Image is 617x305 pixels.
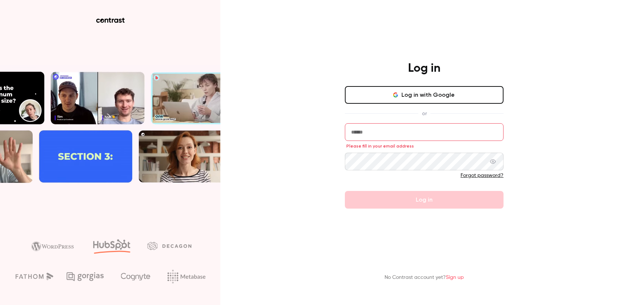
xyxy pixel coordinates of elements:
span: or [418,110,430,117]
p: No Contrast account yet? [385,274,464,281]
button: Log in with Google [345,86,504,104]
a: Forgot password? [461,173,504,178]
a: Sign up [446,275,464,280]
img: decagon [147,242,191,250]
h4: Log in [408,61,440,76]
span: Please fill in your email address [346,143,414,149]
